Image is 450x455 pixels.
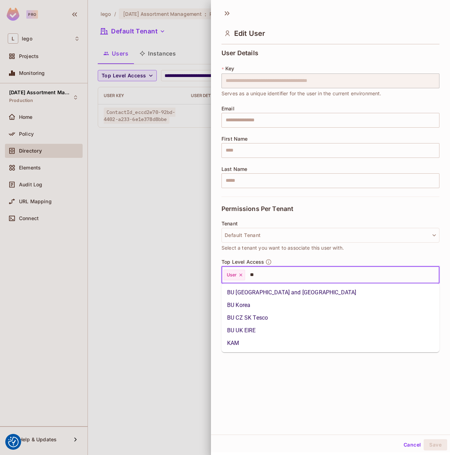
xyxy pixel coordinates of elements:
span: Email [221,106,234,111]
span: Key [225,66,234,71]
span: Serves as a unique identifier for the user in the current environment. [221,90,381,97]
span: Permissions Per Tenant [221,205,293,212]
button: Cancel [401,439,424,450]
li: BU CZ SK Tesco [221,312,439,324]
span: User [227,272,237,278]
span: Select a tenant you want to associate this user with. [221,244,344,252]
span: Last Name [221,166,247,172]
li: BU [GEOGRAPHIC_DATA] and [GEOGRAPHIC_DATA] [221,286,439,299]
span: User Details [221,50,258,57]
button: Consent Preferences [8,437,19,447]
li: BU UK EIRE [221,324,439,337]
span: Top Level Access [221,259,264,265]
div: User [224,270,245,280]
li: BU Korea [221,299,439,312]
button: Save [424,439,447,450]
li: KAM [221,337,439,350]
span: Tenant [221,221,238,226]
button: Default Tenant [221,228,439,243]
span: Edit User [234,29,265,38]
img: Revisit consent button [8,437,19,447]
span: First Name [221,136,248,142]
button: Close [436,274,437,275]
